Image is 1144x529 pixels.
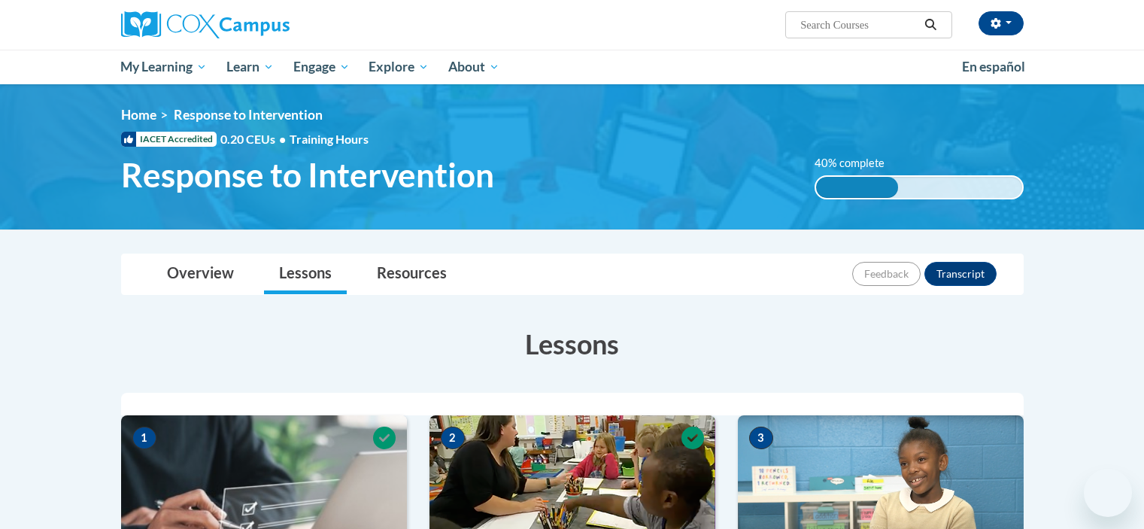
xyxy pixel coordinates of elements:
[121,155,494,195] span: Response to Intervention
[279,132,286,146] span: •
[359,50,438,84] a: Explore
[220,131,290,147] span: 0.20 CEUs
[121,132,217,147] span: IACET Accredited
[799,16,919,34] input: Search Courses
[1084,469,1132,517] iframe: Button to launch messaging window
[121,11,407,38] a: Cox Campus
[441,427,465,449] span: 2
[121,107,156,123] a: Home
[362,254,462,294] a: Resources
[132,427,156,449] span: 1
[952,51,1035,83] a: En español
[121,11,290,38] img: Cox Campus
[293,58,350,76] span: Engage
[121,325,1024,363] h3: Lessons
[217,50,284,84] a: Learn
[852,262,921,286] button: Feedback
[111,50,217,84] a: My Learning
[924,262,997,286] button: Transcript
[749,427,773,449] span: 3
[226,58,274,76] span: Learn
[120,58,207,76] span: My Learning
[815,155,901,172] label: 40% complete
[369,58,429,76] span: Explore
[919,16,942,34] button: Search
[284,50,360,84] a: Engage
[174,107,323,123] span: Response to Intervention
[264,254,347,294] a: Lessons
[962,59,1025,74] span: En español
[816,177,898,198] div: 40% complete
[290,132,369,146] span: Training Hours
[152,254,249,294] a: Overview
[979,11,1024,35] button: Account Settings
[448,58,499,76] span: About
[99,50,1046,84] div: Main menu
[438,50,509,84] a: About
